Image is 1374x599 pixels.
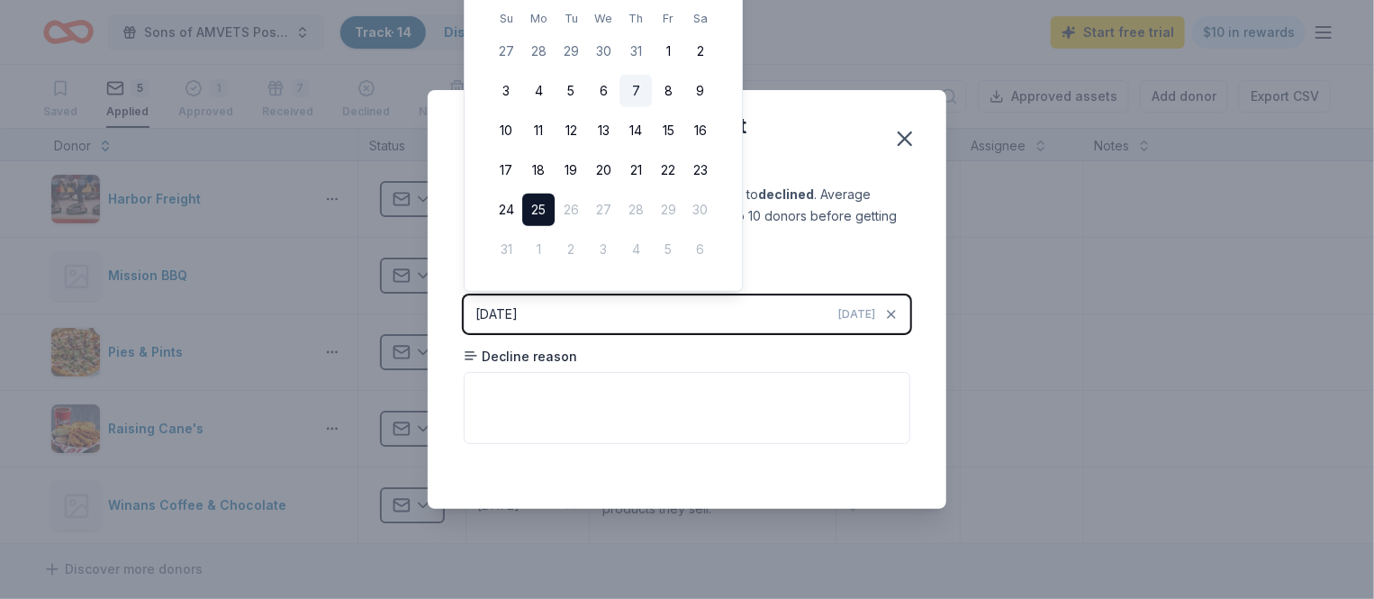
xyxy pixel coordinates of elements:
span: [DATE] [838,307,875,322]
button: 20 [587,154,619,186]
th: Friday [652,9,684,28]
button: [DATE][DATE] [464,295,910,333]
button: 2 [684,35,717,68]
span: Decline reason [464,348,577,366]
th: Thursday [619,9,652,28]
button: 1 [652,35,684,68]
button: 3 [490,75,522,107]
button: 17 [490,154,522,186]
th: Tuesday [555,9,587,28]
button: 11 [522,114,555,147]
button: 21 [619,154,652,186]
button: 16 [684,114,717,147]
button: 31 [619,35,652,68]
button: 28 [522,35,555,68]
button: 24 [490,194,522,226]
b: declined [758,186,814,202]
button: 22 [652,154,684,186]
button: 29 [555,35,587,68]
th: Saturday [684,9,717,28]
button: 12 [555,114,587,147]
th: Monday [522,9,555,28]
button: 15 [652,114,684,147]
div: [DATE] [475,304,518,325]
button: 10 [490,114,522,147]
button: 7 [619,75,652,107]
button: 30 [587,35,619,68]
th: Wednesday [587,9,619,28]
button: 25 [522,194,555,226]
button: 23 [684,154,717,186]
button: 6 [587,75,619,107]
button: 4 [522,75,555,107]
button: 9 [684,75,717,107]
button: 19 [555,154,587,186]
button: 5 [555,75,587,107]
button: 14 [619,114,652,147]
th: Sunday [490,9,522,28]
button: 8 [652,75,684,107]
button: 27 [490,35,522,68]
button: 18 [522,154,555,186]
button: 13 [587,114,619,147]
